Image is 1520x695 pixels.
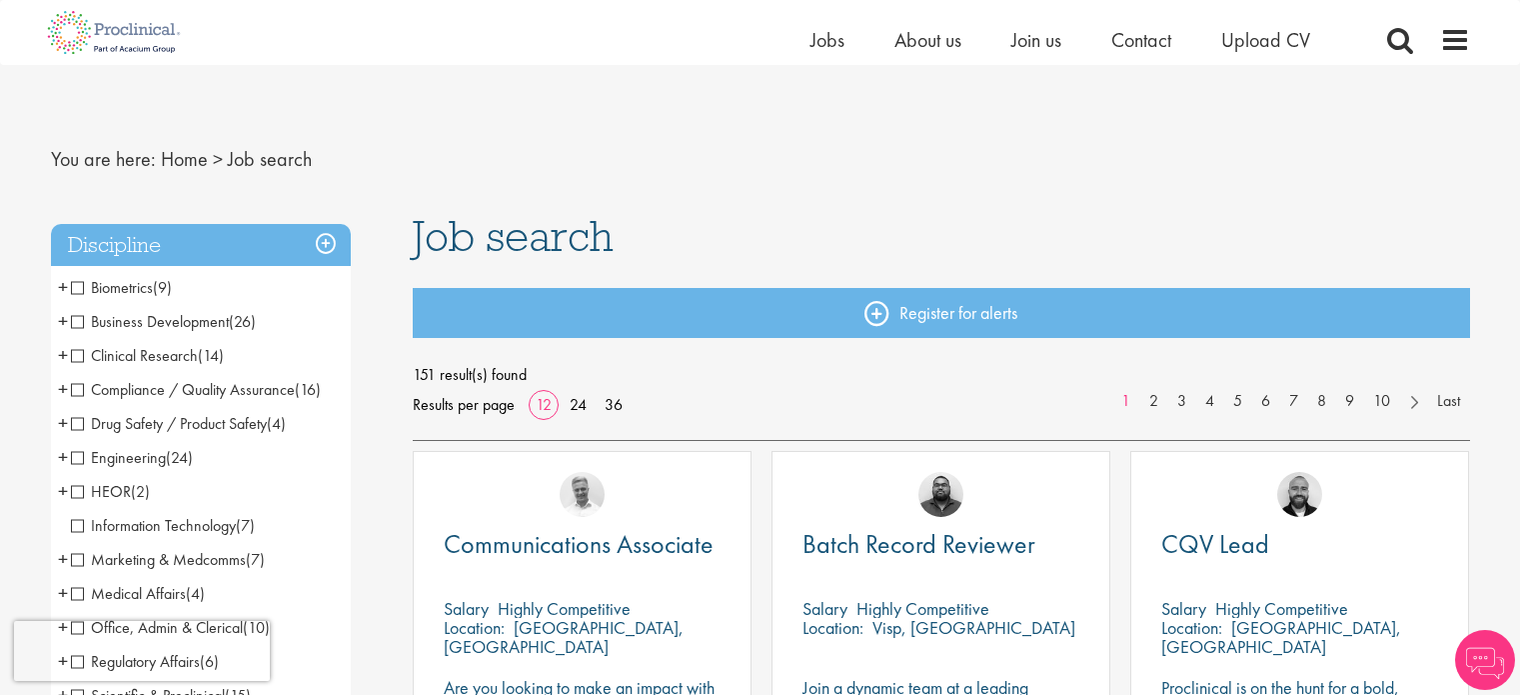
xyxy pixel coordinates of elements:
span: + [58,544,68,574]
a: 12 [529,394,559,415]
span: You are here: [51,146,156,172]
span: (7) [246,549,265,570]
span: Results per page [413,390,515,420]
a: Communications Associate [444,532,721,557]
a: Batch Record Reviewer [802,532,1079,557]
span: Job search [228,146,312,172]
span: + [58,612,68,642]
a: 7 [1279,390,1308,413]
span: > [213,146,223,172]
span: Engineering [71,447,193,468]
a: 10 [1363,390,1400,413]
span: Compliance / Quality Assurance [71,379,321,400]
a: 4 [1195,390,1224,413]
p: Visp, [GEOGRAPHIC_DATA] [872,616,1075,639]
a: 9 [1335,390,1364,413]
span: Salary [1161,597,1206,620]
span: Location: [1161,616,1222,639]
span: Drug Safety / Product Safety [71,413,267,434]
span: (4) [186,583,205,604]
span: HEOR [71,481,150,502]
span: Business Development [71,311,256,332]
span: (4) [267,413,286,434]
a: Upload CV [1221,27,1310,53]
span: Biometrics [71,277,153,298]
a: 6 [1251,390,1280,413]
span: Business Development [71,311,229,332]
span: (16) [295,379,321,400]
span: CQV Lead [1161,527,1269,561]
img: Chatbot [1455,630,1515,690]
iframe: reCAPTCHA [14,621,270,681]
span: Information Technology [71,515,236,536]
span: Office, Admin & Clerical [71,617,243,638]
p: [GEOGRAPHIC_DATA], [GEOGRAPHIC_DATA] [1161,616,1401,658]
a: Join us [1011,27,1061,53]
a: 24 [563,394,594,415]
span: (14) [198,345,224,366]
span: Clinical Research [71,345,224,366]
a: Jobs [810,27,844,53]
a: 36 [598,394,630,415]
span: Salary [444,597,489,620]
span: + [58,442,68,472]
span: Job search [413,209,614,263]
h3: Discipline [51,224,351,267]
span: (10) [243,617,270,638]
p: [GEOGRAPHIC_DATA], [GEOGRAPHIC_DATA] [444,616,684,658]
span: Clinical Research [71,345,198,366]
span: Biometrics [71,277,172,298]
span: + [58,340,68,370]
span: Communications Associate [444,527,714,561]
a: 3 [1167,390,1196,413]
span: (24) [166,447,193,468]
a: 1 [1111,390,1140,413]
span: (2) [131,481,150,502]
a: Register for alerts [413,288,1470,338]
span: Information Technology [71,515,255,536]
p: Highly Competitive [856,597,989,620]
span: Location: [802,616,863,639]
span: + [58,374,68,404]
a: Last [1427,390,1470,413]
span: Salary [802,597,847,620]
span: Location: [444,616,505,639]
span: (7) [236,515,255,536]
span: Medical Affairs [71,583,205,604]
span: + [58,408,68,438]
span: + [58,578,68,608]
span: HEOR [71,481,131,502]
span: Batch Record Reviewer [802,527,1035,561]
a: 2 [1139,390,1168,413]
span: + [58,272,68,302]
span: Compliance / Quality Assurance [71,379,295,400]
img: Jordan Kiely [1277,472,1322,517]
p: Highly Competitive [1215,597,1348,620]
span: (9) [153,277,172,298]
span: Engineering [71,447,166,468]
img: Ashley Bennett [918,472,963,517]
p: Highly Competitive [498,597,631,620]
a: 8 [1307,390,1336,413]
span: + [58,306,68,336]
span: Medical Affairs [71,583,186,604]
a: About us [894,27,961,53]
span: Drug Safety / Product Safety [71,413,286,434]
a: Contact [1111,27,1171,53]
span: (26) [229,311,256,332]
span: Marketing & Medcomms [71,549,265,570]
span: + [58,476,68,506]
a: Joshua Bye [560,472,605,517]
a: CQV Lead [1161,532,1438,557]
span: Marketing & Medcomms [71,549,246,570]
span: Office, Admin & Clerical [71,617,270,638]
a: breadcrumb link [161,146,208,172]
